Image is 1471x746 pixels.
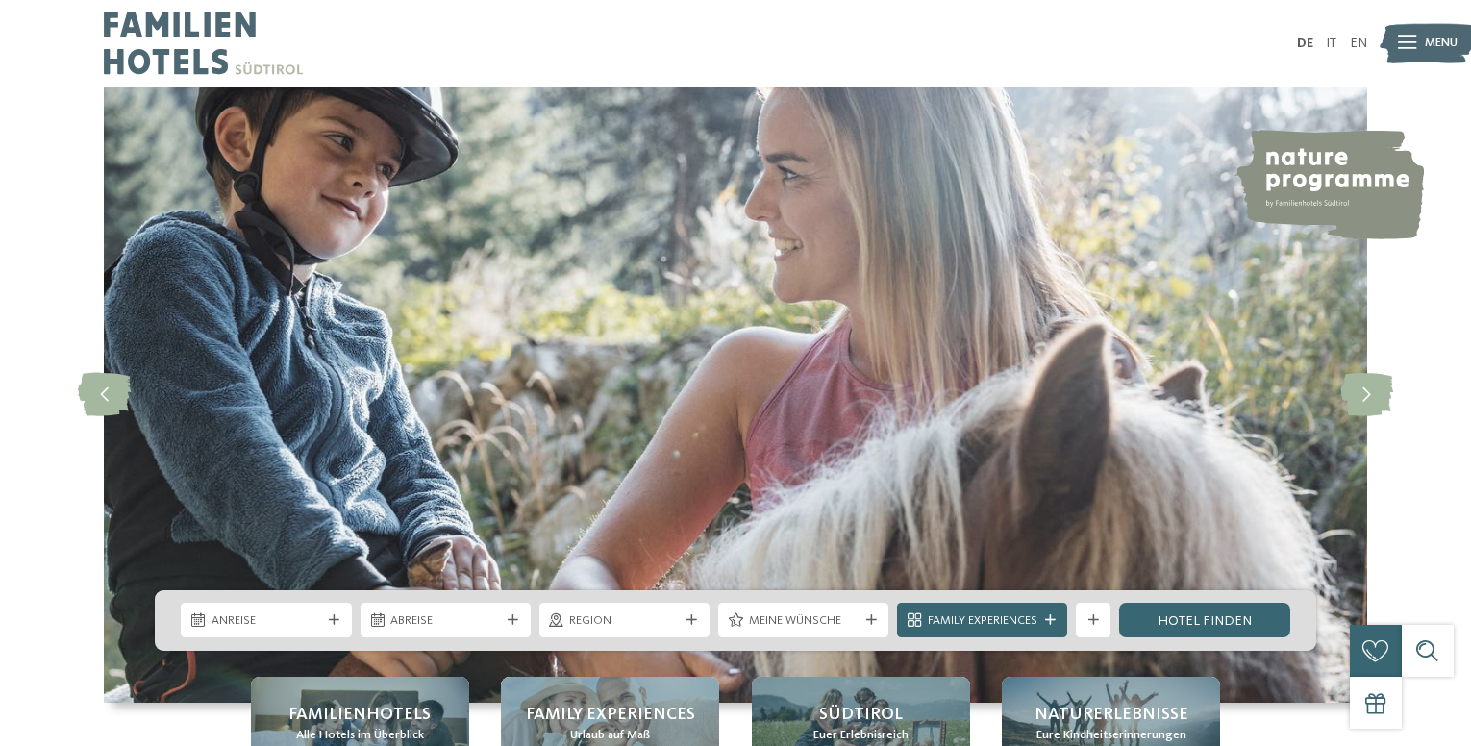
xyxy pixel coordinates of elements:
[1036,727,1186,744] span: Eure Kindheitserinnerungen
[1350,37,1367,50] a: EN
[749,612,859,630] span: Meine Wünsche
[1326,37,1336,50] a: IT
[390,612,500,630] span: Abreise
[296,727,424,744] span: Alle Hotels im Überblick
[928,612,1037,630] span: Family Experiences
[819,703,903,727] span: Südtirol
[104,87,1367,703] img: Familienhotels Südtirol: The happy family places
[1035,703,1188,727] span: Naturerlebnisse
[288,703,431,727] span: Familienhotels
[1119,603,1289,637] a: Hotel finden
[526,703,695,727] span: Family Experiences
[569,612,679,630] span: Region
[1234,130,1424,239] img: nature programme by Familienhotels Südtirol
[570,727,650,744] span: Urlaub auf Maß
[1425,35,1458,52] span: Menü
[212,612,321,630] span: Anreise
[1297,37,1313,50] a: DE
[813,727,909,744] span: Euer Erlebnisreich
